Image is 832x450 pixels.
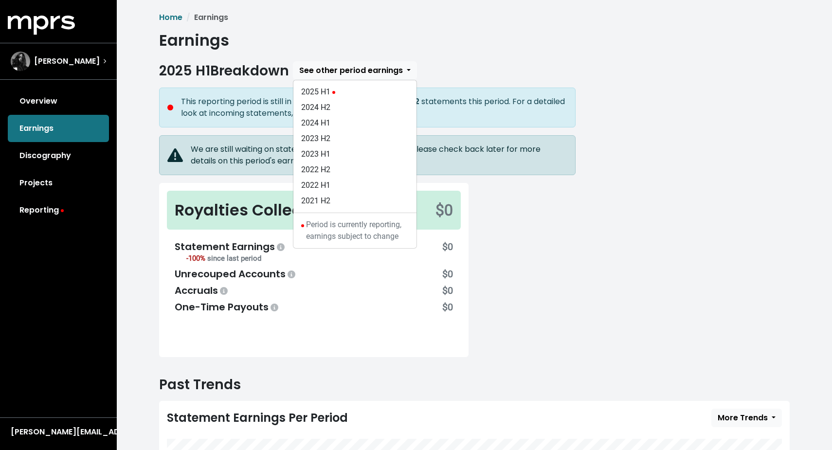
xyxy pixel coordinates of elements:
b: 2 [415,96,419,107]
h2: Past Trends [159,377,790,393]
div: [PERSON_NAME][EMAIL_ADDRESS][DOMAIN_NAME] [11,426,106,438]
a: Projects [8,169,109,197]
a: 2023 H2 [293,131,416,146]
h2: 2025 H1 Breakdown [159,63,289,79]
div: We are still waiting on statement earnings for this period, please check back later for more deta... [191,144,567,167]
div: This reporting period is still in progress. We are still waiting on statements this period. For a... [181,96,567,119]
div: Statement Earnings [175,239,287,254]
div: One-Time Payouts [175,300,280,314]
span: since last period [207,254,261,263]
div: Accruals [175,283,230,298]
a: 2022 H2 [293,162,416,178]
li: Earnings [182,12,228,23]
div: $0 [442,239,453,265]
div: Statement Earnings Per Period [167,411,348,425]
span: More Trends [718,412,768,423]
small: -100% [186,254,261,263]
a: Home [159,12,182,23]
a: Reporting [8,197,109,224]
div: Unrecouped Accounts [175,267,297,281]
a: 2025 H1 [293,84,416,100]
span: See other period earnings [299,65,403,76]
button: [PERSON_NAME][EMAIL_ADDRESS][DOMAIN_NAME] [8,426,109,438]
div: $0 [435,198,453,222]
a: 2024 H2 [293,100,416,115]
nav: breadcrumb [159,12,790,23]
a: mprs logo [8,19,75,30]
span: [PERSON_NAME] [34,55,100,67]
a: 2023 H1 [293,146,416,162]
h1: Earnings [159,31,790,50]
div: $0 [442,300,453,314]
div: Period is currently reporting, earnings subject to change [301,219,409,242]
a: 2021 H2 [293,193,416,209]
a: 2024 H1 [293,115,416,131]
div: $0 [442,283,453,298]
a: 2022 H1 [293,178,416,193]
a: Overview [8,88,109,115]
img: The selected account / producer [11,52,30,71]
div: Royalties Collected [175,198,328,222]
button: More Trends [711,409,782,427]
div: $0 [442,267,453,281]
a: Discography [8,142,109,169]
button: See other period earnings [293,61,417,80]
